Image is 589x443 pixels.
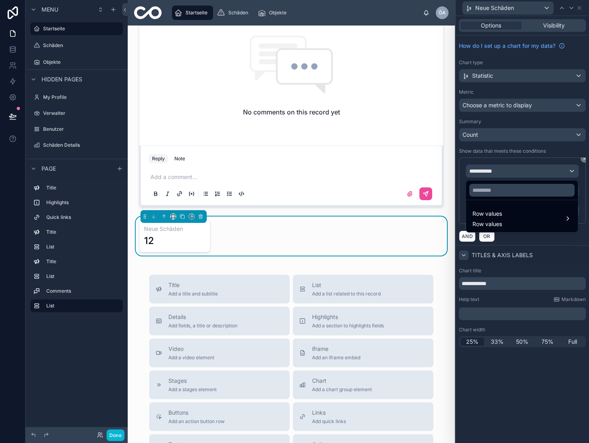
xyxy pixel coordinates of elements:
[30,123,123,136] a: Benutzer
[168,418,225,425] span: Add an action button row
[312,291,381,297] span: Add a list related to this record
[42,6,58,14] span: Menu
[168,323,237,329] span: Add fields, a title or description
[46,229,120,235] label: Title
[30,56,123,69] a: Objekte
[46,185,120,191] label: Title
[228,10,248,16] span: Schäden
[312,354,360,361] span: Add an iframe embed
[46,303,117,309] label: List
[107,429,125,441] button: Done
[30,22,123,35] a: Startseite
[30,139,123,152] a: Schäden Details
[46,258,120,265] label: Title
[269,10,287,16] span: Objekte
[43,126,121,132] label: Benutzer
[46,199,120,206] label: Highlights
[43,110,121,116] label: Verwalter
[42,165,56,173] span: Page
[43,142,121,148] label: Schäden Details
[30,107,123,120] a: Verwalter
[168,386,217,393] span: Add a stages element
[312,323,384,329] span: Add a section to highlights fields
[168,291,218,297] span: Add a title and subtitle
[293,370,433,399] button: ChartAdd a chart group element
[215,6,254,20] a: Schäden
[46,244,120,250] label: List
[186,10,208,16] span: Startseite
[168,377,217,385] span: Stages
[43,42,121,49] label: Schäden
[144,225,205,233] h3: Neue Schäden
[293,339,433,367] button: iframeAdd an iframe embed
[293,275,433,303] button: ListAdd a list related to this record
[168,409,225,417] span: Buttons
[293,307,433,335] button: HighlightsAdd a section to highlights fields
[149,339,290,367] button: VideoAdd a video element
[472,220,502,228] span: Row values
[144,234,154,247] div: 12
[149,275,290,303] button: TitleAdd a title and subtitle
[149,402,290,431] button: ButtonsAdd an action button row
[168,281,218,289] span: Title
[312,418,346,425] span: Add quick links
[149,370,290,399] button: StagesAdd a stages element
[30,91,123,104] a: My Profile
[312,377,372,385] span: Chart
[42,75,82,83] span: Hidden pages
[472,209,502,219] span: Row values
[293,402,433,431] button: LinksAdd quick links
[149,307,290,335] button: DetailsAdd fields, a title or description
[46,273,120,280] label: List
[26,178,128,320] div: scrollable content
[312,313,384,321] span: Highlights
[30,39,123,52] a: Schäden
[255,6,292,20] a: Objekte
[312,281,381,289] span: List
[46,288,120,294] label: Comments
[46,214,120,221] label: Quick links
[312,386,372,393] span: Add a chart group element
[439,10,446,16] span: ÖA
[168,354,214,361] span: Add a video element
[168,313,237,321] span: Details
[43,94,121,100] label: My Profile
[312,345,360,353] span: iframe
[43,26,118,32] label: Startseite
[172,6,213,20] a: Startseite
[43,59,121,65] label: Objekte
[168,4,423,22] div: scrollable content
[168,345,214,353] span: Video
[312,409,346,417] span: Links
[134,6,162,19] img: App logo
